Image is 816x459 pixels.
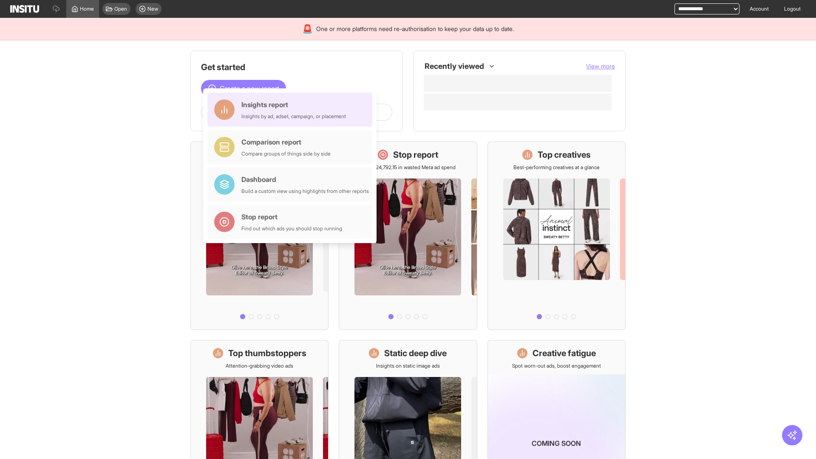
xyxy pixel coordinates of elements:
[241,150,331,157] div: Compare groups of things side by side
[316,25,514,33] span: One or more platforms need re-authorisation to keep your data up to date.
[513,164,600,171] p: Best-performing creatives at a glance
[241,174,369,184] div: Dashboard
[384,347,447,359] h1: Static deep dive
[147,6,158,12] span: New
[201,61,392,73] h1: Get started
[360,164,456,171] p: Save £24,792.15 in wasted Meta ad spend
[241,113,346,120] div: Insights by ad, adset, campaign, or placement
[241,137,331,147] div: Comparison report
[114,6,127,12] span: Open
[220,83,279,93] span: Create a new report
[376,363,440,369] p: Insights on static image ads
[487,142,626,330] a: Top creativesBest-performing creatives at a glance
[190,142,329,330] a: What's live nowSee all active ads instantly
[226,363,293,369] p: Attention-grabbing video ads
[538,149,591,161] h1: Top creatives
[241,99,346,110] div: Insights report
[393,149,438,161] h1: Stop report
[80,6,94,12] span: Home
[302,23,313,35] div: 🚨
[586,62,615,71] button: View more
[228,347,306,359] h1: Top thumbstoppers
[241,212,342,222] div: Stop report
[586,62,615,70] span: View more
[339,142,477,330] a: Stop reportSave £24,792.15 in wasted Meta ad spend
[241,225,342,232] div: Find out which ads you should stop running
[241,188,369,195] div: Build a custom view using highlights from other reports
[10,5,39,13] img: Logo
[201,80,286,97] button: Create a new report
